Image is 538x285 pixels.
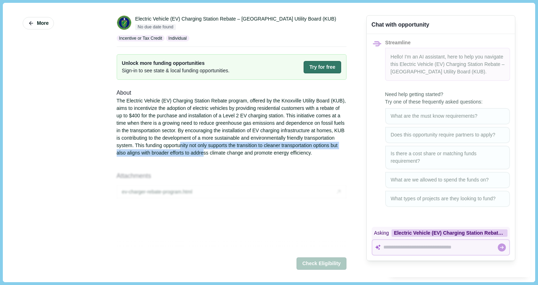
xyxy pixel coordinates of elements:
[23,17,54,29] button: More
[372,21,429,29] div: Chat with opportunity
[135,24,176,30] span: No due date found
[385,40,411,45] span: Streamline
[390,61,504,74] span: Electric Vehicle (EV) Charging Station Rebate – [GEOGRAPHIC_DATA] Utility Board (KUB)
[37,20,49,26] span: More
[304,61,341,73] button: Try for free
[135,15,336,23] div: Electric Vehicle (EV) Charging Station Rebate – [GEOGRAPHIC_DATA] Utility Board (KUB)
[122,67,230,74] span: Sign-in to see state & local funding opportunities.
[385,91,510,106] span: Need help getting started? Try one of these frequently asked questions:
[296,257,346,270] button: Check Eligibility
[119,35,162,41] p: Incentive or Tax Credit
[117,97,346,157] div: The Electric Vehicle (EV) Charging Station Rebate program, offered by the Knoxville Utility Board...
[117,16,131,30] img: DOE.png
[117,89,346,97] div: About
[372,227,510,239] div: Asking
[392,229,508,237] div: Electric Vehicle (EV) Charging Station Rebate – [GEOGRAPHIC_DATA] Utility Board (KUB)
[390,54,504,74] span: Hello! I'm an AI assistant, here to help you navigate this .
[122,60,230,67] span: Unlock more funding opportunities
[168,35,187,41] p: Individual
